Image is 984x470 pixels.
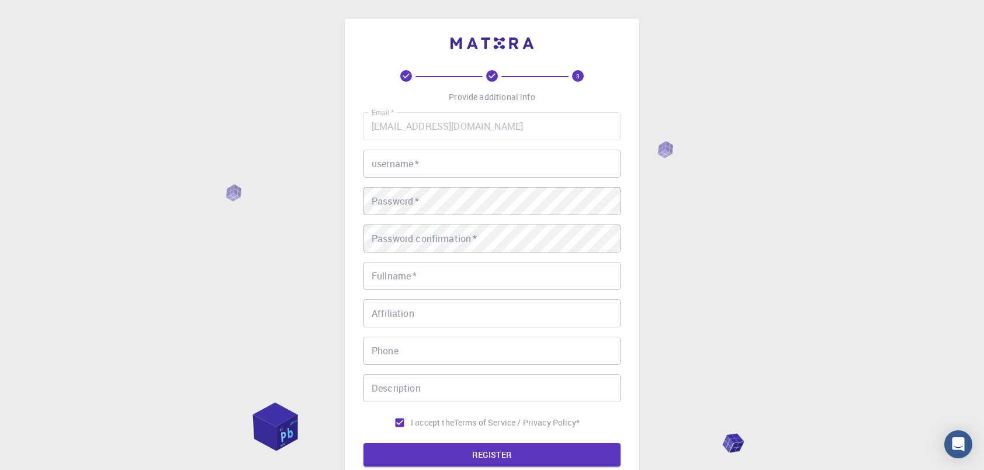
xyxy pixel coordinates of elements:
a: Terms of Service / Privacy Policy* [454,417,580,428]
text: 3 [576,72,580,80]
p: Terms of Service / Privacy Policy * [454,417,580,428]
p: Provide additional info [449,91,535,103]
button: REGISTER [363,443,621,466]
span: I accept the [411,417,454,428]
label: Email [372,108,394,117]
div: Open Intercom Messenger [944,430,972,458]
